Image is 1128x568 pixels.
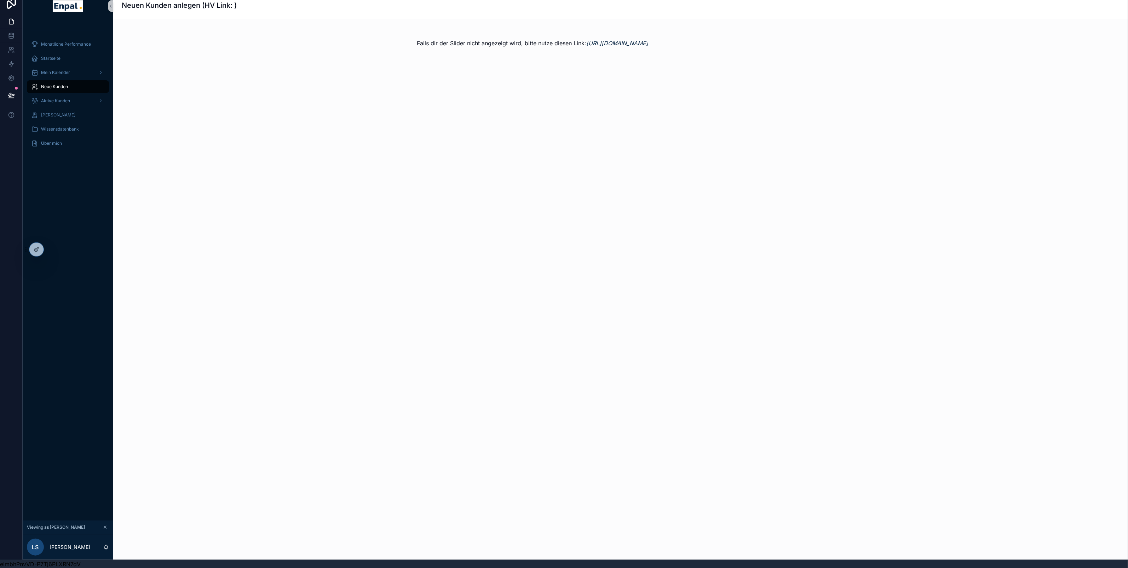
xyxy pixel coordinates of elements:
[27,66,109,79] a: Mein Kalender
[122,0,237,10] h1: Neuen Kunden anlegen (HV Link: )
[27,80,109,93] a: Neue Kunden
[41,126,79,132] span: Wissensdatenbank
[27,52,109,65] a: Startseite
[27,123,109,136] a: Wissensdatenbank
[32,543,39,551] span: LS
[41,112,75,118] span: [PERSON_NAME]
[27,109,109,121] a: [PERSON_NAME]
[27,137,109,150] a: Über mich
[417,39,648,47] p: Falls dir der Slider nicht angezeigt wird, bitte nutze diesen Link:
[41,140,62,146] span: Über mich
[27,38,109,51] a: Monatliche Performance
[41,84,68,90] span: Neue Kunden
[50,544,90,551] p: [PERSON_NAME]
[27,524,85,530] span: Viewing as [PERSON_NAME]
[23,20,113,159] div: scrollable content
[53,0,83,12] img: App logo
[41,98,70,104] span: Aktive Kunden
[27,94,109,107] a: Aktive Kunden
[41,41,91,47] span: Monatliche Performance
[41,56,61,61] span: Startseite
[41,70,70,75] span: Mein Kalender
[586,40,648,47] a: [URL][DOMAIN_NAME]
